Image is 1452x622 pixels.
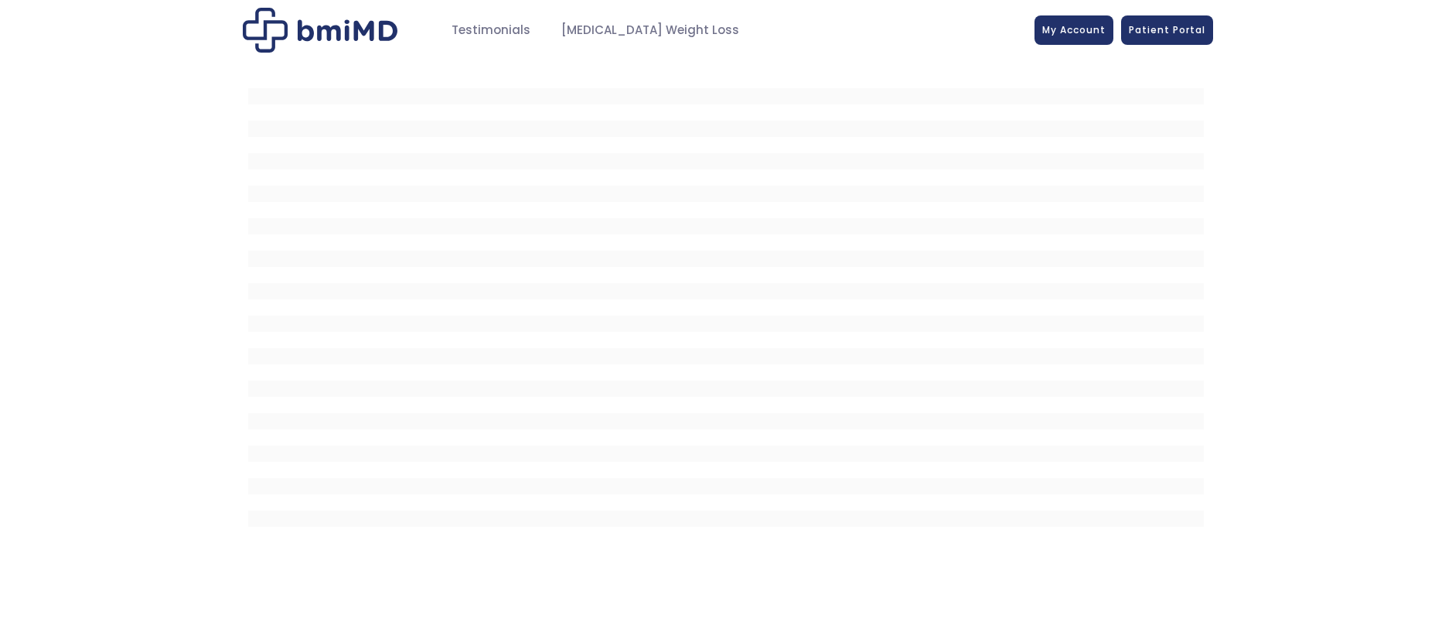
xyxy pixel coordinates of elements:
iframe: MDI Patient Messaging Portal [248,72,1204,536]
a: Patient Portal [1121,15,1213,45]
span: Patient Portal [1129,23,1205,36]
a: [MEDICAL_DATA] Weight Loss [546,15,755,46]
span: Testimonials [452,22,530,39]
span: My Account [1042,23,1106,36]
img: Patient Messaging Portal [243,8,397,53]
span: [MEDICAL_DATA] Weight Loss [561,22,739,39]
a: Testimonials [436,15,546,46]
a: My Account [1034,15,1113,45]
